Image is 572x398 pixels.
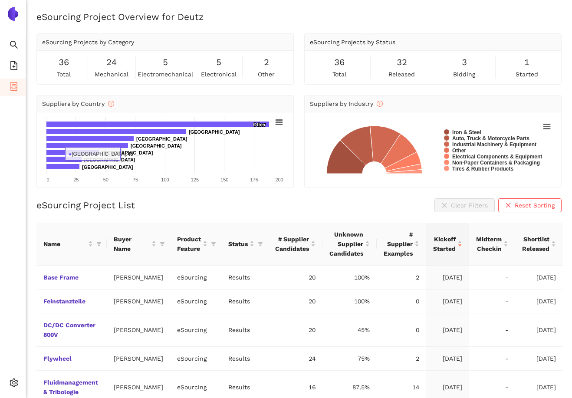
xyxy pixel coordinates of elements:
td: 2 [377,347,426,371]
span: file-add [10,58,18,76]
td: 0 [377,313,426,347]
td: [DATE] [426,266,469,289]
text: Iron & Steel [452,129,481,135]
td: [PERSON_NAME] [107,266,170,289]
td: 75% [322,347,377,371]
td: 100% [322,289,377,313]
span: Product Feature [177,234,201,253]
span: info-circle [377,101,383,107]
td: 20 [268,266,322,289]
span: 5 [216,56,221,69]
td: Results [221,266,268,289]
text: [GEOGRAPHIC_DATA] [84,157,135,162]
text: 100 [161,177,169,182]
td: Results [221,289,268,313]
span: total [332,69,346,79]
td: eSourcing [170,266,221,289]
td: [DATE] [426,347,469,371]
text: Non-Paper Containers & Packaging [452,160,540,166]
span: total [57,69,71,79]
td: 24 [268,347,322,371]
th: this column's title is Name,this column is sortable [36,223,107,266]
span: Shortlist Released [522,234,549,253]
span: search [10,37,18,55]
span: close [505,202,511,209]
span: Unknown Supplier Candidates [329,230,363,258]
span: bidding [453,69,475,79]
td: Results [221,347,268,371]
h2: eSourcing Project Overview for Deutz [36,10,562,23]
button: closeClear Filters [434,198,495,212]
text: 0 [46,177,49,182]
text: Other [253,122,266,127]
text: [GEOGRAPHIC_DATA] [102,150,153,155]
span: filter [95,237,103,250]
td: [PERSON_NAME] [107,313,170,347]
text: 75 [133,177,138,182]
td: - [469,313,515,347]
td: Results [221,313,268,347]
td: - [469,266,515,289]
span: filter [258,241,263,247]
text: [GEOGRAPHIC_DATA] [82,164,133,170]
span: released [388,69,415,79]
span: 3 [462,56,467,69]
th: this column's title is Status,this column is sortable [221,223,268,266]
span: # Supplier Candidates [275,234,309,253]
span: electromechanical [138,69,193,79]
text: Industrial Machinery & Equipment [452,141,536,148]
th: this column's title is Midterm Checkin,this column is sortable [469,223,515,266]
text: 175 [250,177,258,182]
text: [GEOGRAPHIC_DATA] [131,143,182,148]
th: this column's title is Buyer Name,this column is sortable [107,223,170,266]
td: [DATE] [515,266,563,289]
td: [DATE] [515,313,563,347]
th: this column's title is Unknown Supplier Candidates,this column is sortable [322,223,377,266]
td: 20 [268,313,322,347]
text: 125 [191,177,199,182]
span: started [516,69,538,79]
th: this column's title is # Supplier Examples,this column is sortable [377,223,426,266]
span: eSourcing Projects by Category [42,39,134,46]
span: info-circle [108,101,114,107]
span: Suppliers by Country [42,100,114,107]
td: [DATE] [515,347,563,371]
span: filter [256,237,265,250]
span: 2 [264,56,269,69]
span: filter [158,233,167,255]
th: this column's title is # Supplier Candidates,this column is sortable [268,223,322,266]
td: eSourcing [170,347,221,371]
span: filter [209,233,218,255]
td: [DATE] [515,289,563,313]
span: mechanical [95,69,128,79]
span: Kickoff Started [433,234,456,253]
td: [DATE] [426,313,469,347]
td: 0 [377,289,426,313]
span: Status [228,239,248,249]
td: - [469,289,515,313]
td: [PERSON_NAME] [107,289,170,313]
td: 45% [322,313,377,347]
td: [DATE] [426,289,469,313]
h2: eSourcing Project List [36,199,135,211]
span: filter [211,241,216,247]
button: closeReset Sorting [498,198,562,212]
span: Name [43,239,86,249]
span: Midterm Checkin [476,234,502,253]
span: 24 [106,56,117,69]
text: 50 [103,177,108,182]
td: 20 [268,289,322,313]
text: Tires & Rubber Products [452,166,513,172]
span: eSourcing Projects by Status [310,39,395,46]
text: Auto, Truck & Motorcycle Parts [452,135,529,141]
td: [PERSON_NAME] [107,347,170,371]
span: other [258,69,275,79]
text: [GEOGRAPHIC_DATA] [189,129,240,135]
td: eSourcing [170,289,221,313]
text: [GEOGRAPHIC_DATA] [136,136,187,141]
td: - [469,347,515,371]
span: 36 [59,56,69,69]
span: setting [10,375,18,393]
span: filter [96,241,102,247]
span: 5 [163,56,168,69]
